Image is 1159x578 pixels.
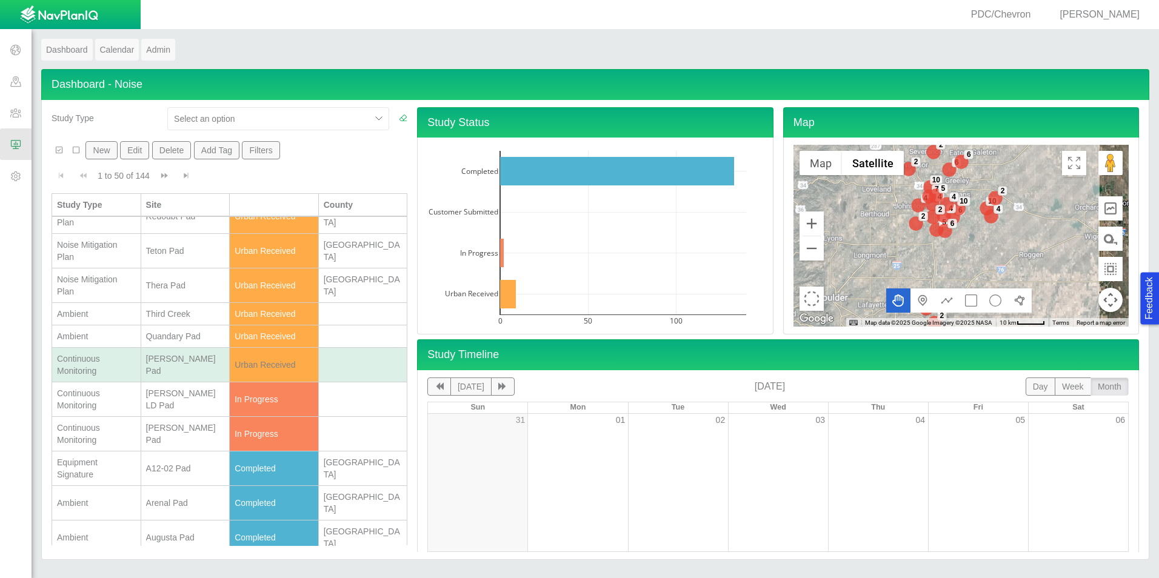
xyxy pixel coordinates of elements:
[230,193,319,217] th: Status
[800,287,824,311] button: Select area
[1098,196,1123,221] button: Elevation
[57,387,136,411] div: Continuous Monitoring
[95,39,139,61] a: Calendar
[141,325,230,348] td: Quandary Pad
[235,462,313,474] div: Completed
[957,196,970,206] div: 10
[52,164,407,187] div: Pagination
[1052,319,1069,326] a: Terms (opens in new tab)
[52,113,94,123] span: Study Type
[716,415,726,425] a: 02
[570,403,586,411] span: Mon
[141,348,230,382] td: Lawrence Pad
[1140,272,1159,324] button: Feedback
[1045,8,1144,22] div: [PERSON_NAME]
[324,199,402,211] div: County
[1007,288,1032,313] button: Draw a polygon
[93,170,155,187] div: 1 to 50 of 144
[865,319,992,326] span: Map data ©2025 Google Imagery ©2025 NASA
[141,382,230,417] td: Gus LD Pad
[949,193,959,202] div: 4
[800,236,824,261] button: Zoom out
[324,491,402,515] div: [GEOGRAPHIC_DATA]
[983,288,1007,313] button: Draw a circle
[1000,319,1017,326] span: 10 km
[1098,257,1123,281] button: Measure
[417,107,773,138] h4: Study Status
[324,525,402,550] div: [GEOGRAPHIC_DATA]
[52,382,141,417] td: Continuous Monitoring
[57,199,136,211] div: Study Type
[930,175,943,185] div: 10
[916,415,926,425] a: 04
[52,268,141,303] td: Noise Mitigation Plan
[57,308,136,320] div: Ambient
[146,422,225,446] div: [PERSON_NAME] Pad
[417,339,1139,370] h4: Study Timeline
[230,451,319,486] td: Completed
[230,417,319,451] td: In Progress
[230,348,319,382] td: Urban Received
[319,486,408,520] td: Weld County
[230,382,319,417] td: In Progress
[57,497,136,509] div: Ambient
[937,311,947,321] div: 2
[1015,415,1025,425] a: 05
[120,141,150,159] button: Edit
[57,456,136,480] div: Equipment Signature
[52,303,141,325] td: Ambient
[319,268,408,303] td: Weld County
[871,403,885,411] span: Thu
[141,39,175,61] a: Admin
[57,531,136,543] div: Ambient
[937,140,946,150] div: 2
[1098,151,1123,175] button: Drag Pegman onto the map to open Street View
[324,456,402,480] div: [GEOGRAPHIC_DATA]
[52,486,141,520] td: Ambient
[57,273,136,297] div: Noise Mitigation Plan
[141,268,230,303] td: Thera Pad
[235,199,313,211] div: Status
[141,520,230,555] td: Augusta Pad
[516,415,526,425] a: 31
[146,497,225,509] div: Arenal Pad
[52,325,141,348] td: Ambient
[1077,319,1125,326] a: Report a map error
[57,239,136,263] div: Noise Mitigation Plan
[57,353,136,377] div: Continuous Monitoring
[319,520,408,555] td: Weld County
[52,348,141,382] td: Continuous Monitoring
[176,164,196,187] button: Go to last page
[964,150,974,159] div: 6
[319,451,408,486] td: Weld County
[57,422,136,446] div: Continuous Monitoring
[935,205,945,215] div: 2
[235,359,313,371] div: Urban Received
[20,5,98,25] img: UrbanGroupSolutionsTheme$USG_Images$logo.png
[194,141,240,159] button: Add Tag
[797,311,837,327] img: Google
[935,288,959,313] button: Draw a multipoint line
[52,520,141,555] td: Ambient
[230,520,319,555] td: Completed
[1060,9,1140,19] span: [PERSON_NAME]
[974,403,983,411] span: Fri
[947,219,957,228] div: 6
[1026,377,1055,396] button: day
[230,234,319,268] td: Urban Received
[152,141,192,159] button: Delete
[1115,415,1125,425] a: 06
[319,193,408,217] th: County
[886,288,910,313] button: Move the map
[235,279,313,291] div: Urban Received
[324,239,402,263] div: [GEOGRAPHIC_DATA]
[52,193,141,217] th: Study Type
[998,186,1007,196] div: 2
[399,112,407,124] a: Clear Filters
[770,403,786,411] span: Wed
[816,415,826,425] a: 03
[938,184,948,193] div: 5
[842,151,904,175] button: Show satellite imagery
[146,531,225,543] div: Augusta Pad
[85,141,117,159] button: New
